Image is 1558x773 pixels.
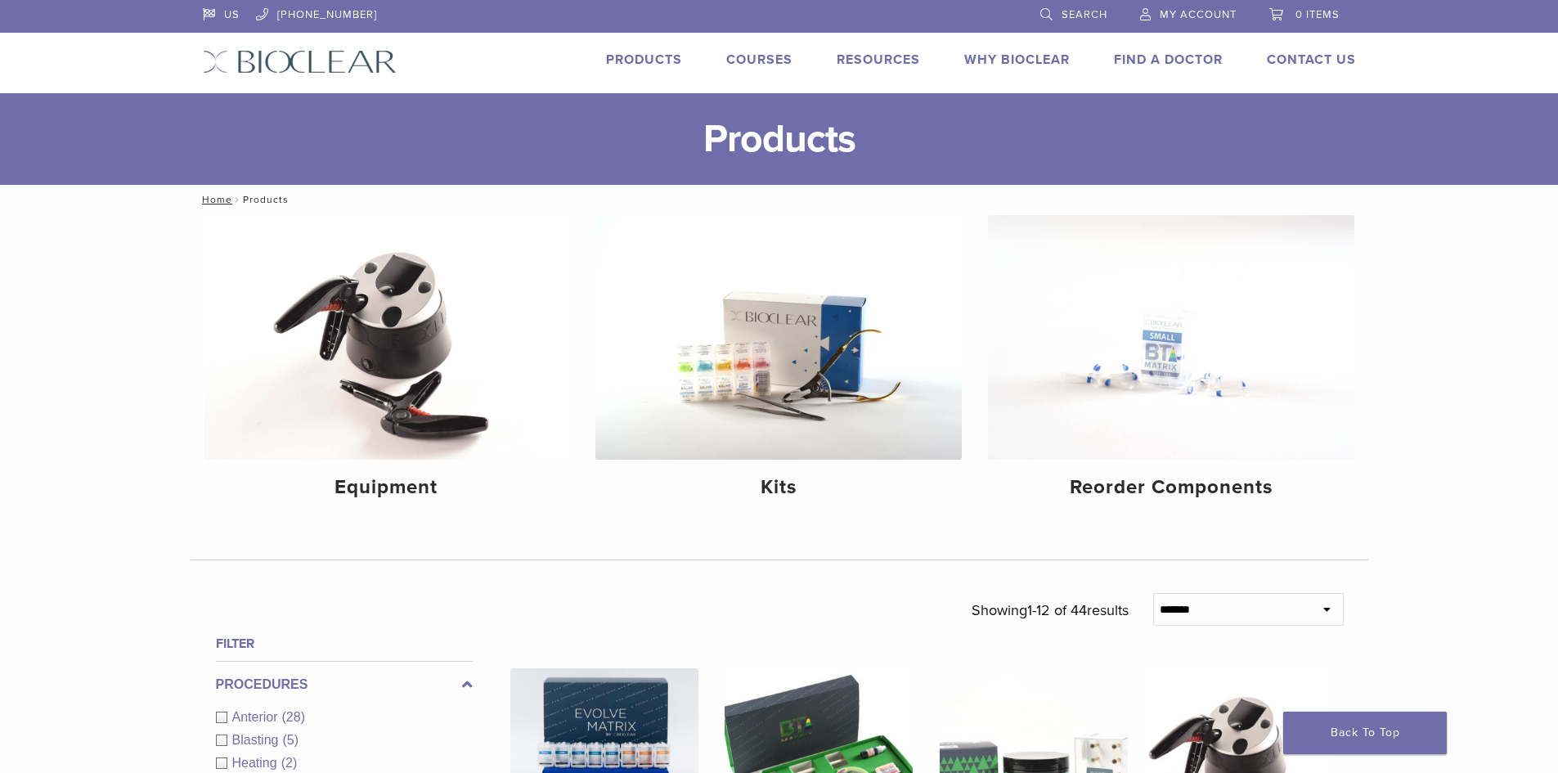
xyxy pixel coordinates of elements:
a: Home [197,194,232,205]
a: Reorder Components [988,215,1354,513]
a: Courses [726,52,792,68]
p: Showing results [972,593,1129,627]
a: Find A Doctor [1114,52,1223,68]
a: Contact Us [1267,52,1356,68]
span: Blasting [232,733,283,747]
img: Kits [595,215,962,460]
h4: Reorder Components [1001,473,1341,502]
a: Back To Top [1283,712,1447,754]
a: Resources [837,52,920,68]
a: Kits [595,215,962,513]
a: Equipment [204,215,570,513]
span: Search [1062,8,1107,21]
span: / [232,195,243,204]
a: Products [606,52,682,68]
img: Bioclear [203,50,397,74]
span: (5) [282,733,299,747]
span: Anterior [232,710,282,724]
img: Reorder Components [988,215,1354,460]
img: Equipment [204,215,570,460]
h4: Filter [216,634,473,654]
h4: Equipment [217,473,557,502]
h4: Kits [608,473,949,502]
a: Why Bioclear [964,52,1070,68]
nav: Products [191,185,1368,214]
label: Procedures [216,675,473,694]
span: My Account [1160,8,1237,21]
span: (2) [281,756,298,770]
span: 1-12 of 44 [1027,601,1087,619]
span: Heating [232,756,281,770]
span: (28) [282,710,305,724]
span: 0 items [1295,8,1340,21]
